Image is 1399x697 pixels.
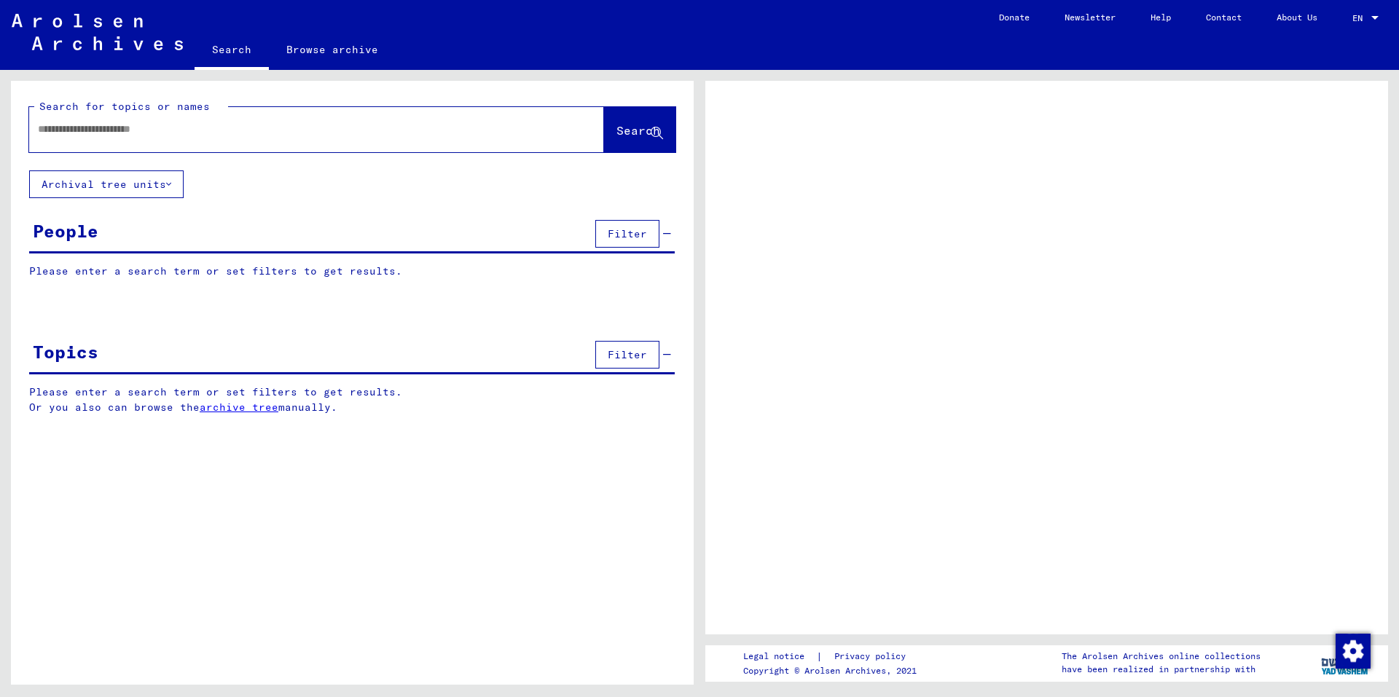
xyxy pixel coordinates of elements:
[608,227,647,240] span: Filter
[1062,663,1261,676] p: have been realized in partnership with
[743,649,923,664] div: |
[195,32,269,70] a: Search
[616,123,660,138] span: Search
[1062,650,1261,663] p: The Arolsen Archives online collections
[33,218,98,244] div: People
[29,264,675,279] p: Please enter a search term or set filters to get results.
[595,341,659,369] button: Filter
[823,649,923,664] a: Privacy policy
[33,339,98,365] div: Topics
[743,664,923,677] p: Copyright © Arolsen Archives, 2021
[1352,13,1368,23] span: EN
[1318,645,1373,681] img: yv_logo.png
[12,14,183,50] img: Arolsen_neg.svg
[200,401,278,414] a: archive tree
[29,385,675,415] p: Please enter a search term or set filters to get results. Or you also can browse the manually.
[595,220,659,248] button: Filter
[269,32,396,67] a: Browse archive
[604,107,675,152] button: Search
[39,100,210,113] mat-label: Search for topics or names
[29,170,184,198] button: Archival tree units
[743,649,816,664] a: Legal notice
[1336,634,1371,669] img: Change consent
[608,348,647,361] span: Filter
